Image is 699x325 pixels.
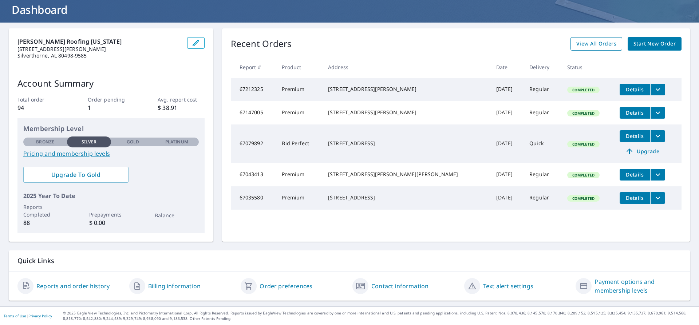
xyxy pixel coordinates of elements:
th: Address [322,56,490,78]
span: Completed [568,87,599,92]
span: Completed [568,111,599,116]
p: Silver [82,139,97,145]
a: Text alert settings [483,282,533,290]
td: Regular [524,78,561,101]
p: Silverthorne, AL 80498-9585 [17,52,181,59]
td: [DATE] [490,163,524,186]
th: Delivery [524,56,561,78]
p: Prepayments [89,211,133,218]
th: Date [490,56,524,78]
p: $ 38.91 [158,103,204,112]
p: Avg. report cost [158,96,204,103]
button: detailsBtn-67212325 [620,84,650,95]
p: | [4,314,52,318]
span: Completed [568,173,599,178]
a: Upgrade [620,146,665,157]
p: Reports Completed [23,203,67,218]
td: Regular [524,186,561,210]
td: Premium [276,186,322,210]
span: Details [624,194,646,201]
p: Total order [17,96,64,103]
a: Privacy Policy [28,313,52,318]
p: 2025 Year To Date [23,191,199,200]
button: filesDropdownBtn-67147005 [650,107,665,119]
p: 94 [17,103,64,112]
span: Upgrade To Gold [29,171,123,179]
span: Completed [568,196,599,201]
a: Contact information [371,282,429,290]
a: Pricing and membership levels [23,149,199,158]
td: [DATE] [490,186,524,210]
a: Terms of Use [4,313,26,318]
div: [STREET_ADDRESS][PERSON_NAME][PERSON_NAME] [328,171,485,178]
p: 1 [88,103,134,112]
a: View All Orders [570,37,622,51]
button: filesDropdownBtn-67079892 [650,130,665,142]
th: Product [276,56,322,78]
a: Upgrade To Gold [23,167,129,183]
span: Upgrade [624,147,661,156]
td: [DATE] [490,78,524,101]
div: [STREET_ADDRESS] [328,140,485,147]
p: Recent Orders [231,37,292,51]
span: Details [624,109,646,116]
button: filesDropdownBtn-67212325 [650,84,665,95]
a: Reports and order history [36,282,110,290]
h1: Dashboard [9,2,690,17]
p: 88 [23,218,67,227]
div: [STREET_ADDRESS][PERSON_NAME] [328,109,485,116]
span: Details [624,171,646,178]
p: Quick Links [17,256,682,265]
p: Membership Level [23,124,199,134]
button: filesDropdownBtn-67035580 [650,192,665,204]
a: Billing information [148,282,201,290]
td: Regular [524,163,561,186]
td: [DATE] [490,124,524,163]
span: Start New Order [633,39,676,48]
div: [STREET_ADDRESS] [328,194,485,201]
th: Report # [231,56,276,78]
button: detailsBtn-67079892 [620,130,650,142]
p: Order pending [88,96,134,103]
p: [STREET_ADDRESS][PERSON_NAME] [17,46,181,52]
td: 67043413 [231,163,276,186]
p: Platinum [165,139,188,145]
button: detailsBtn-67035580 [620,192,650,204]
th: Status [561,56,614,78]
td: Bid Perfect [276,124,322,163]
a: Payment options and membership levels [595,277,682,295]
p: © 2025 Eagle View Technologies, Inc. and Pictometry International Corp. All Rights Reserved. Repo... [63,310,695,321]
a: Order preferences [260,282,312,290]
span: Completed [568,142,599,147]
td: 67079892 [231,124,276,163]
button: detailsBtn-67043413 [620,169,650,181]
span: Details [624,132,646,139]
p: Bronze [36,139,54,145]
button: filesDropdownBtn-67043413 [650,169,665,181]
td: Regular [524,101,561,124]
div: [STREET_ADDRESS][PERSON_NAME] [328,86,485,93]
td: 67147005 [231,101,276,124]
span: Details [624,86,646,93]
a: Start New Order [628,37,682,51]
td: 67035580 [231,186,276,210]
p: [PERSON_NAME] Roofing [US_STATE] [17,37,181,46]
span: View All Orders [576,39,616,48]
td: Premium [276,163,322,186]
p: Gold [127,139,139,145]
td: 67212325 [231,78,276,101]
td: [DATE] [490,101,524,124]
p: Balance [155,211,198,219]
td: Premium [276,78,322,101]
p: $ 0.00 [89,218,133,227]
button: detailsBtn-67147005 [620,107,650,119]
td: Premium [276,101,322,124]
p: Account Summary [17,77,205,90]
td: Quick [524,124,561,163]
